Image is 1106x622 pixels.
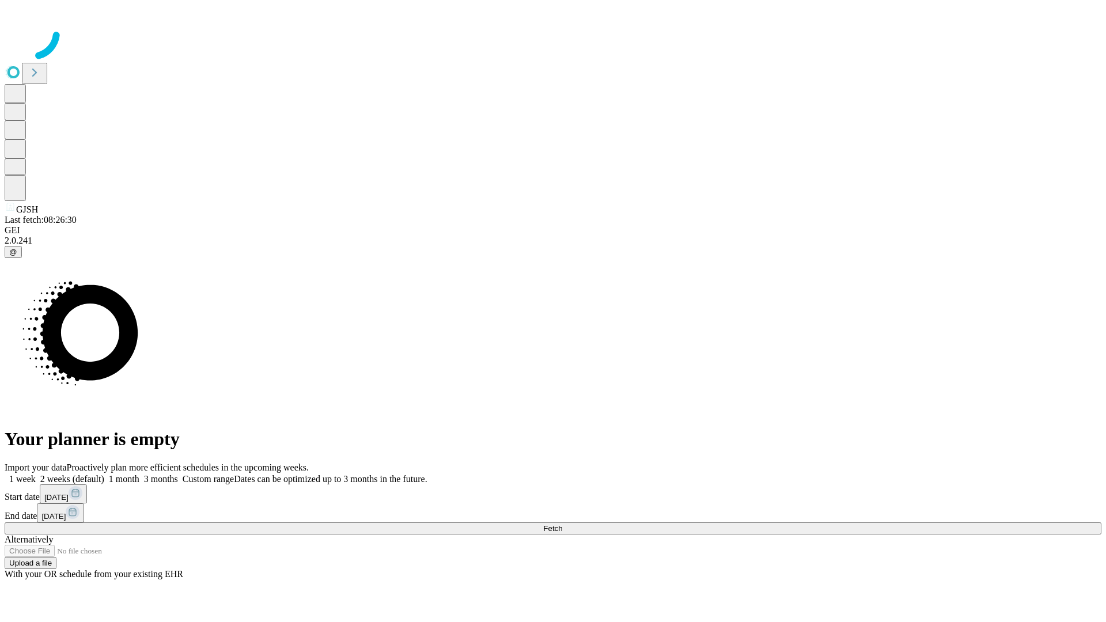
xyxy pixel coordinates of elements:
[5,557,56,569] button: Upload a file
[5,484,1101,503] div: Start date
[5,462,67,472] span: Import your data
[5,225,1101,236] div: GEI
[5,503,1101,522] div: End date
[5,428,1101,450] h1: Your planner is empty
[41,512,66,521] span: [DATE]
[9,248,17,256] span: @
[234,474,427,484] span: Dates can be optimized up to 3 months in the future.
[5,246,22,258] button: @
[144,474,178,484] span: 3 months
[543,524,562,533] span: Fetch
[9,474,36,484] span: 1 week
[183,474,234,484] span: Custom range
[40,484,87,503] button: [DATE]
[5,522,1101,534] button: Fetch
[37,503,84,522] button: [DATE]
[5,236,1101,246] div: 2.0.241
[5,569,183,579] span: With your OR schedule from your existing EHR
[5,534,53,544] span: Alternatively
[67,462,309,472] span: Proactively plan more efficient schedules in the upcoming weeks.
[5,215,77,225] span: Last fetch: 08:26:30
[44,493,69,502] span: [DATE]
[40,474,104,484] span: 2 weeks (default)
[16,204,38,214] span: GJSH
[109,474,139,484] span: 1 month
